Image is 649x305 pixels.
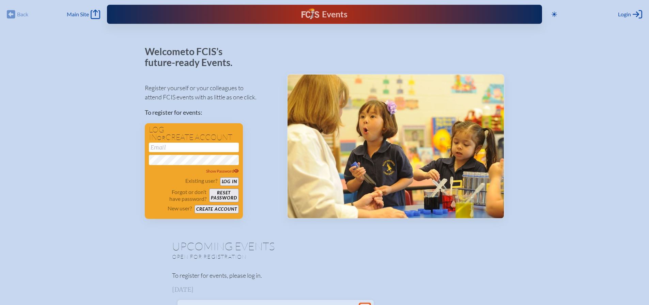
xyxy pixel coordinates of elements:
p: Existing user? [185,177,217,184]
button: Create account [195,205,238,213]
a: Main Site [67,10,100,19]
p: Forgot or don’t have password? [149,189,207,202]
p: To register for events, please log in. [172,271,477,280]
button: Log in [220,177,239,186]
p: Register yourself or your colleagues to attend FCIS events with as little as one click. [145,83,276,102]
div: FCIS Events — Future ready [227,8,422,20]
span: Main Site [67,11,89,18]
p: New user? [168,205,192,212]
h3: [DATE] [172,286,477,293]
p: Welcome to FCIS’s future-ready Events. [145,46,240,68]
input: Email [149,143,239,152]
h1: Log in create account [149,126,239,141]
button: Resetpassword [209,189,238,202]
p: Open for registration [172,253,352,260]
p: To register for events: [145,108,276,117]
img: Events [288,75,504,218]
h1: Upcoming Events [172,241,477,252]
span: Show Password [206,168,239,174]
span: Login [618,11,631,18]
span: or [157,134,166,141]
